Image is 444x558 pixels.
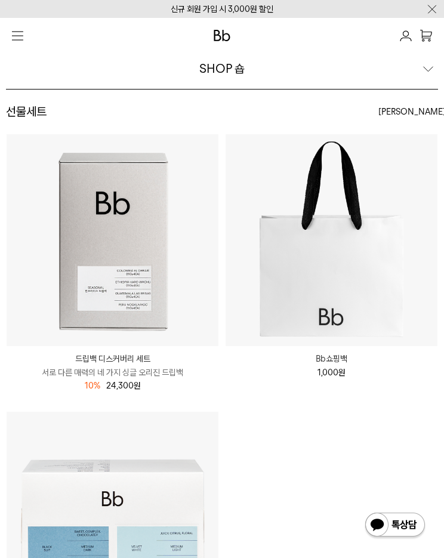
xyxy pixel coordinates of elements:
a: Bb쇼핑백 [226,352,437,365]
div: SHOP 숍 [199,60,245,77]
span: 원 [134,381,141,390]
a: 신규 회원 가입 시 3,000원 할인 [171,4,273,14]
span: 원 [338,368,346,377]
h2: 선물세트 [6,103,47,120]
img: 카카오톡 채널 1:1 채팅 버튼 [364,511,426,540]
span: 1,000 [317,368,346,377]
p: 드립백 디스커버리 세트 [7,352,218,365]
a: 드립백 디스커버리 세트 서로 다른 매력의 네 가지 싱글 오리진 드립백 [7,352,218,379]
img: 로고 [214,30,230,41]
span: 24,300 [106,381,141,390]
img: Bb쇼핑백 [226,134,437,346]
img: 드립백 디스커버리 세트 [7,134,218,346]
p: 서로 다른 매력의 네 가지 싱글 오리진 드립백 [7,366,218,379]
div: 10% [85,379,100,392]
